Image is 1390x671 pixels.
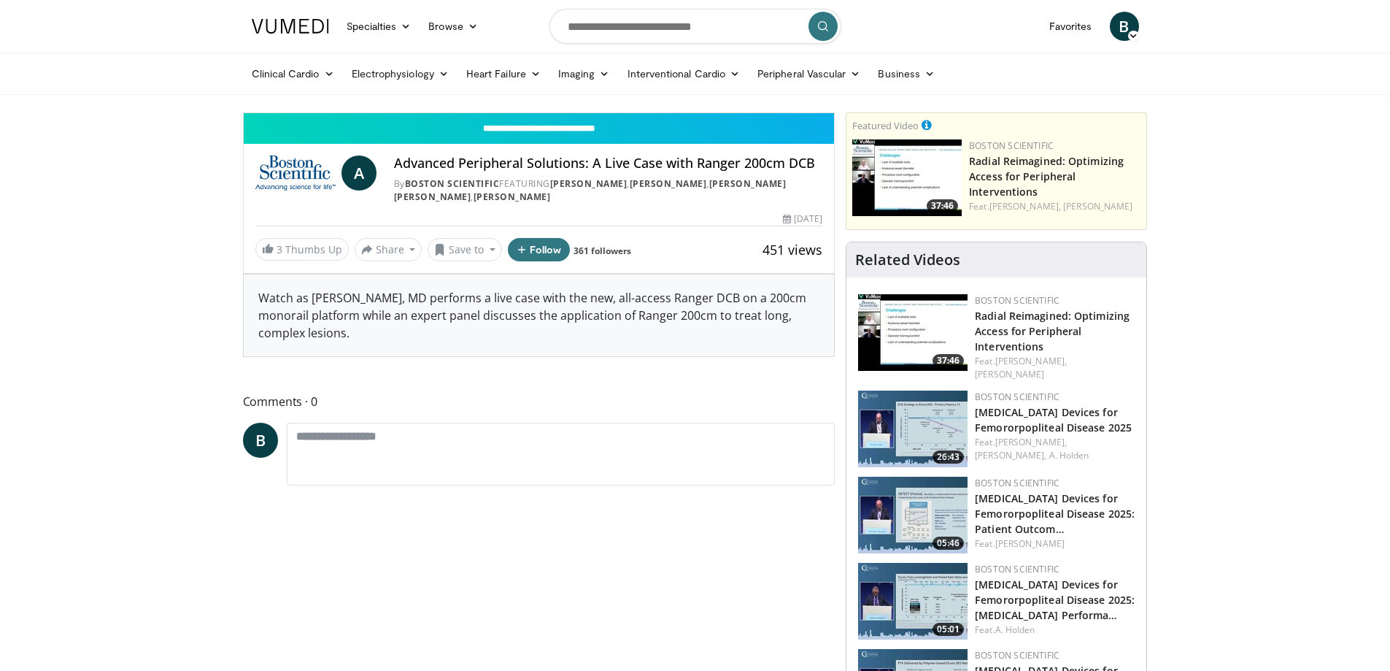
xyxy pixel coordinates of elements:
[975,491,1135,536] a: [MEDICAL_DATA] Devices for Femororpopliteal Disease 2025: Patient Outcom…
[995,355,1067,367] a: [PERSON_NAME],
[852,119,919,132] small: Featured Video
[975,649,1059,662] a: Boston Scientific
[1110,12,1139,41] a: B
[975,405,1132,434] a: [MEDICAL_DATA] Devices for Femororpopliteal Disease 2025
[474,191,551,203] a: [PERSON_NAME]
[969,139,1054,152] a: Boston Scientific
[869,59,943,88] a: Business
[619,59,749,88] a: Interventional Cardio
[244,275,835,356] div: Watch as [PERSON_NAME], MD performs a live case with the new, all-access Ranger DCB on a 200cm mo...
[858,391,968,467] a: 26:43
[969,154,1124,199] a: Radial Reimagined: Optimizing Access for Peripheral Interventions
[394,177,787,203] a: [PERSON_NAME] [PERSON_NAME]
[975,624,1135,637] div: Feat.
[243,59,343,88] a: Clinical Cardio
[457,59,549,88] a: Heart Failure
[975,436,1135,462] div: Feat.
[933,623,964,636] span: 05:01
[243,423,278,458] a: B
[858,391,968,467] img: 142608a3-2d4c-41b5-acf6-ad874b7ae290.150x105_q85_crop-smart_upscale.jpg
[995,436,1067,448] a: [PERSON_NAME],
[428,238,502,261] button: Save to
[858,294,968,371] a: 37:46
[933,450,964,464] span: 26:43
[852,139,962,216] a: 37:46
[927,199,958,212] span: 37:46
[277,242,282,256] span: 3
[975,368,1044,380] a: [PERSON_NAME]
[338,12,420,41] a: Specialties
[858,563,968,640] a: 05:01
[858,477,968,553] img: 895c61b3-3485-488f-b44b-081445145de9.150x105_q85_crop-smart_upscale.jpg
[858,563,968,640] img: cc28d935-054a-4429-a73f-18a09d638c96.150x105_q85_crop-smart_upscale.jpg
[574,245,631,257] a: 361 followers
[975,294,1059,307] a: Boston Scientific
[975,391,1059,403] a: Boston Scientific
[508,238,571,261] button: Follow
[989,200,1061,212] a: [PERSON_NAME],
[975,309,1130,353] a: Radial Reimagined: Optimizing Access for Peripheral Interventions
[858,477,968,553] a: 05:46
[341,156,377,191] a: A
[933,354,964,367] span: 37:46
[355,238,422,261] button: Share
[969,200,1140,213] div: Feat.
[420,12,487,41] a: Browse
[762,241,822,258] span: 451 views
[975,563,1059,575] a: Boston Scientific
[394,177,822,204] div: By FEATURING , , ,
[243,392,835,411] span: Comments 0
[933,537,964,550] span: 05:46
[630,177,707,190] a: [PERSON_NAME]
[1063,200,1132,212] a: [PERSON_NAME]
[852,139,962,216] img: c038ed19-16d5-403f-b698-1d621e3d3fd1.150x105_q85_crop-smart_upscale.jpg
[975,477,1059,489] a: Boston Scientific
[975,537,1135,551] div: Feat.
[255,238,349,261] a: 3 Thumbs Up
[550,177,628,190] a: [PERSON_NAME]
[783,212,822,226] div: [DATE]
[343,59,457,88] a: Electrophysiology
[858,294,968,371] img: c038ed19-16d5-403f-b698-1d621e3d3fd1.150x105_q85_crop-smart_upscale.jpg
[252,19,329,34] img: VuMedi Logo
[749,59,869,88] a: Peripheral Vascular
[995,624,1035,636] a: A. Holden
[1049,449,1089,461] a: A. Holden
[549,59,619,88] a: Imaging
[975,449,1046,461] a: [PERSON_NAME],
[995,537,1065,550] a: [PERSON_NAME]
[255,156,336,191] img: Boston Scientific
[549,9,841,44] input: Search topics, interventions
[975,578,1135,622] a: [MEDICAL_DATA] Devices for Femororpopliteal Disease 2025: [MEDICAL_DATA] Performa…
[855,251,960,269] h4: Related Videos
[394,156,822,172] h4: Advanced Peripheral Solutions: A Live Case with Ranger 200cm DCB
[1040,12,1101,41] a: Favorites
[975,355,1135,381] div: Feat.
[405,177,500,190] a: Boston Scientific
